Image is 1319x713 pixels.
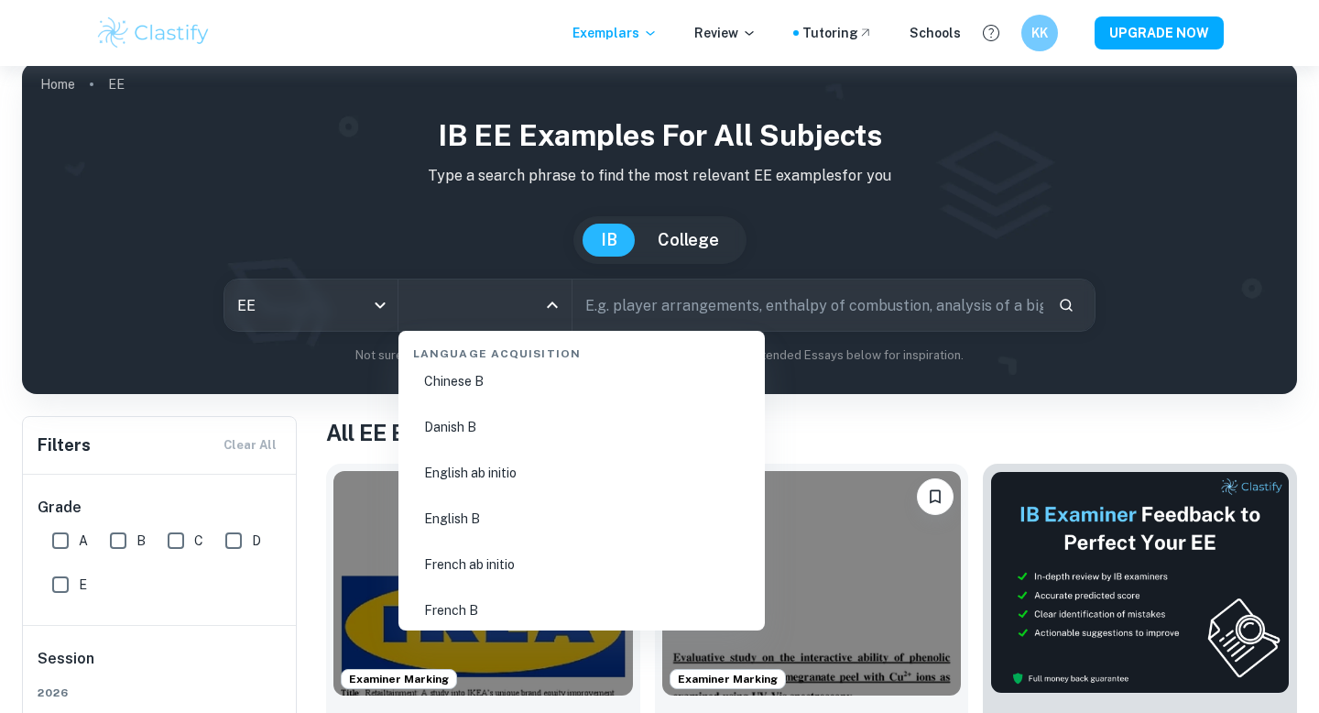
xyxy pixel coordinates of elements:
p: Review [694,23,757,43]
li: French B [406,589,758,631]
li: English ab initio [406,452,758,494]
p: Not sure what to search for? You can always look through our example Extended Essays below for in... [37,346,1282,365]
a: Schools [910,23,961,43]
h6: KK [1030,23,1051,43]
img: Thumbnail [990,471,1290,694]
span: 2026 [38,685,283,701]
h1: All EE Examples [326,416,1297,449]
h6: Session [38,648,283,685]
span: D [252,531,261,551]
a: Tutoring [802,23,873,43]
li: English B [406,498,758,540]
img: Chemistry EE example thumbnail: How do phenolic acid derivatives obtaine [662,471,962,696]
span: E [79,575,87,595]
img: Clastify logo [95,15,212,51]
span: Examiner Marking [342,671,456,687]
h6: Filters [38,433,91,458]
li: Chinese B [406,360,758,402]
li: French ab initio [406,543,758,586]
button: KK [1021,15,1058,51]
h1: IB EE examples for all subjects [37,114,1282,158]
a: Home [40,71,75,97]
span: C [194,531,203,551]
p: Type a search phrase to find the most relevant EE examples for you [37,165,1282,187]
div: Language Acquisition [406,331,758,369]
img: Business and Management EE example thumbnail: To what extent have IKEA's in-store reta [333,471,633,696]
div: EE [224,280,398,331]
button: College [639,224,737,257]
button: Help and Feedback [976,17,1007,49]
h6: Grade [38,497,283,519]
button: IB [583,224,636,257]
li: Danish B [406,406,758,448]
button: Close [540,292,565,318]
p: EE [108,74,125,94]
span: B [136,531,146,551]
button: Bookmark [917,478,954,515]
input: E.g. player arrangements, enthalpy of combustion, analysis of a big city... [572,280,1043,331]
p: Exemplars [572,23,658,43]
span: Examiner Marking [670,671,785,687]
button: Search [1051,290,1082,321]
button: UPGRADE NOW [1095,16,1224,49]
span: A [79,531,88,551]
